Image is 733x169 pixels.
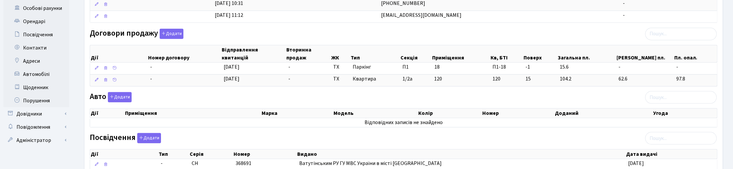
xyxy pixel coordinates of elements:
th: Кв, БТІ [490,45,523,62]
th: Тип [158,150,189,159]
span: 62.6 [619,75,671,83]
span: Квартира [353,75,397,83]
span: 15 [526,75,555,83]
th: Марка [261,109,333,118]
span: ТХ [333,63,347,71]
th: Пл. опал. [674,45,717,62]
th: Дії [90,109,124,118]
button: Авто [108,92,132,102]
a: Довідники [3,107,69,120]
span: [DATE] [628,160,644,167]
span: - [161,160,186,167]
th: Загальна пл. [557,45,616,62]
span: Ватутінським РУ ГУ МВС України в місті [GEOGRAPHIC_DATA] [299,160,442,167]
button: Договори продажу [160,29,183,39]
span: Паркінг [353,63,397,71]
a: Адреси [3,54,69,68]
span: - [150,75,152,83]
a: Порушення [3,94,69,107]
th: Відправлення квитанцій [221,45,286,62]
th: Модель [333,109,418,118]
th: ЖК [331,45,350,62]
a: Додати [106,91,132,103]
span: - [676,63,715,71]
a: Посвідчення [3,28,69,41]
span: - [150,63,152,71]
th: Доданий [555,109,653,118]
th: Серія [189,150,233,159]
th: Секція [400,45,432,62]
th: Тип [350,45,400,62]
span: [DATE] [224,75,240,83]
span: [DATE] 11:12 [215,12,243,19]
a: Додати [158,27,183,39]
th: Вторинна продаж [286,45,331,62]
th: Приміщення [432,45,490,62]
th: Видано [297,150,625,159]
span: П1-18 [493,63,520,71]
input: Пошук... [645,28,717,40]
input: Пошук... [645,91,717,104]
th: Поверх [523,45,557,62]
span: - [619,63,671,71]
span: 1/2а [402,75,412,83]
th: Дії [90,45,147,62]
span: ТХ [333,75,347,83]
a: Особові рахунки [3,2,69,15]
a: Орендарі [3,15,69,28]
label: Договори продажу [90,29,183,39]
a: Додати [136,132,161,144]
span: СН [192,160,198,167]
span: П1 [402,63,409,71]
span: - [288,75,290,83]
th: Угода [653,109,717,118]
label: Посвідчення [90,133,161,143]
a: Щоденник [3,81,69,94]
th: Дата видачі [625,150,717,159]
span: 368691 [236,160,251,167]
th: Приміщення [124,109,261,118]
span: [DATE] [224,63,240,71]
th: Колір [418,109,481,118]
span: - [288,63,290,71]
span: 15.6 [560,63,613,71]
label: Авто [90,92,132,102]
th: Номер договору [147,45,221,62]
span: 120 [434,75,442,83]
span: 97.8 [676,75,715,83]
th: Номер [482,109,555,118]
th: Дії [90,150,158,159]
th: Номер [233,150,297,159]
span: [EMAIL_ADDRESS][DOMAIN_NAME] [381,12,462,19]
span: 18 [434,63,440,71]
span: -1 [526,63,555,71]
th: [PERSON_NAME] пл. [616,45,674,62]
a: Автомобілі [3,68,69,81]
span: - [623,12,625,19]
a: Контакти [3,41,69,54]
a: Повідомлення [3,120,69,134]
span: 120 [493,75,520,83]
td: Відповідних записів не знайдено [90,118,717,127]
a: Адміністратор [3,134,69,147]
button: Посвідчення [137,133,161,143]
input: Пошук... [645,132,717,145]
span: 104.2 [560,75,613,83]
